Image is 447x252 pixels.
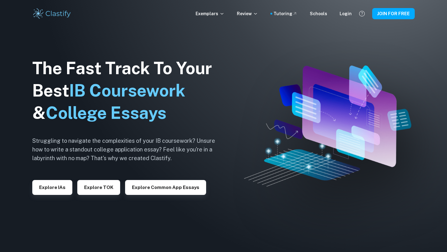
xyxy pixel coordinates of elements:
img: Clastify hero [244,65,411,187]
button: Explore Common App essays [125,180,206,195]
a: Tutoring [273,10,297,17]
a: Explore IAs [32,184,72,190]
img: Clastify logo [32,7,72,20]
a: Schools [310,10,327,17]
button: JOIN FOR FREE [372,8,415,19]
h1: The Fast Track To Your Best & [32,57,225,124]
button: Help and Feedback [357,8,367,19]
a: Explore TOK [77,184,120,190]
button: Explore TOK [77,180,120,195]
h6: Struggling to navigate the complexities of your IB coursework? Unsure how to write a standout col... [32,137,225,163]
span: IB Coursework [69,81,185,100]
a: Explore Common App essays [125,184,206,190]
button: Explore IAs [32,180,72,195]
a: Login [340,10,352,17]
span: College Essays [46,103,166,123]
p: Exemplars [196,10,224,17]
p: Review [237,10,258,17]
